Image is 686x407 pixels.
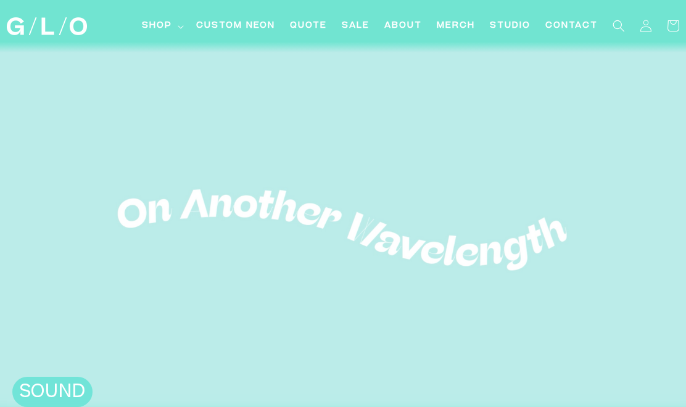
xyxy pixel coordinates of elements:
a: SALE [334,12,377,40]
img: GLO Studio [7,17,87,35]
a: About [377,12,429,40]
span: Shop [142,20,172,33]
a: GLO Studio [2,13,92,40]
a: Contact [538,12,605,40]
a: Studio [482,12,538,40]
span: Custom Neon [196,20,275,33]
a: Custom Neon [189,12,283,40]
span: Contact [545,20,598,33]
a: Quote [283,12,334,40]
span: About [384,20,422,33]
summary: Search [605,12,632,39]
summary: Shop [134,12,189,40]
span: SALE [342,20,370,33]
a: Merch [429,12,482,40]
h2: SOUND [19,382,86,405]
span: Studio [490,20,531,33]
span: Merch [437,20,475,33]
span: Quote [290,20,327,33]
